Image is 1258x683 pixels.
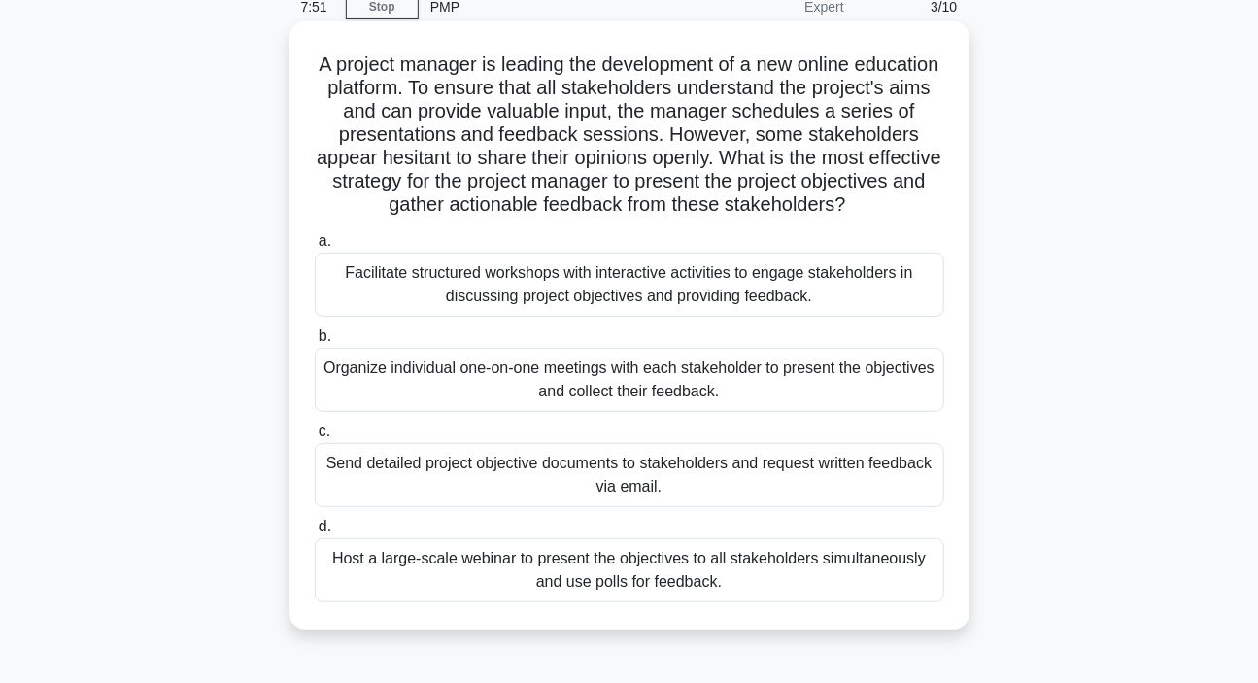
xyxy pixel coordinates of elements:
div: Facilitate structured workshops with interactive activities to engage stakeholders in discussing ... [315,253,944,317]
div: Organize individual one-on-one meetings with each stakeholder to present the objectives and colle... [315,348,944,412]
span: d. [319,518,331,534]
span: c. [319,423,330,439]
div: Host a large-scale webinar to present the objectives to all stakeholders simultaneously and use p... [315,538,944,602]
span: b. [319,327,331,344]
div: Send detailed project objective documents to stakeholders and request written feedback via email. [315,443,944,507]
h5: A project manager is leading the development of a new online education platform. To ensure that a... [313,52,946,218]
span: a. [319,232,331,249]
